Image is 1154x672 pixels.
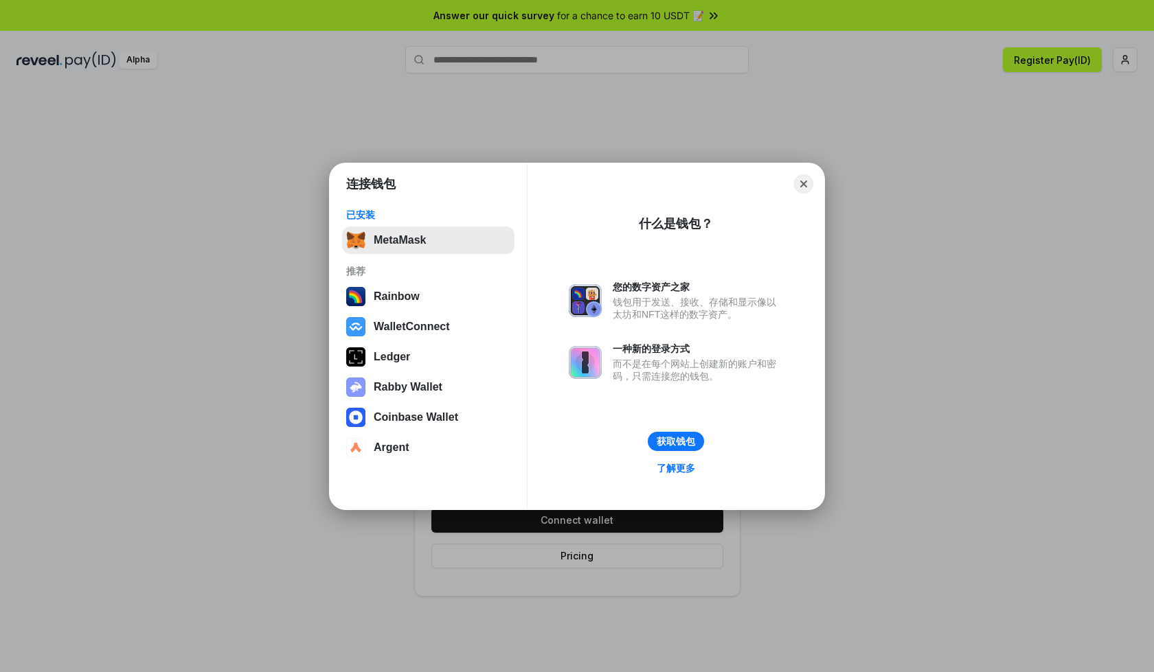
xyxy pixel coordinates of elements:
[346,265,510,277] div: 推荐
[346,378,365,397] img: svg+xml,%3Csvg%20xmlns%3D%22http%3A%2F%2Fwww.w3.org%2F2000%2Fsvg%22%20fill%3D%22none%22%20viewBox...
[346,317,365,336] img: svg+xml,%3Csvg%20width%3D%2228%22%20height%3D%2228%22%20viewBox%3D%220%200%2028%2028%22%20fill%3D...
[342,343,514,371] button: Ledger
[648,459,703,477] a: 了解更多
[374,321,450,333] div: WalletConnect
[342,313,514,340] button: WalletConnect
[346,438,365,457] img: svg+xml,%3Csvg%20width%3D%2228%22%20height%3D%2228%22%20viewBox%3D%220%200%2028%2028%22%20fill%3D...
[613,343,783,355] div: 一种新的登录方式
[374,351,410,363] div: Ledger
[346,347,365,367] img: svg+xml,%3Csvg%20xmlns%3D%22http%3A%2F%2Fwww.w3.org%2F2000%2Fsvg%22%20width%3D%2228%22%20height%3...
[342,434,514,461] button: Argent
[657,462,695,474] div: 了解更多
[342,283,514,310] button: Rainbow
[374,290,420,303] div: Rainbow
[613,281,783,293] div: 您的数字资产之家
[374,234,426,246] div: MetaMask
[346,408,365,427] img: svg+xml,%3Csvg%20width%3D%2228%22%20height%3D%2228%22%20viewBox%3D%220%200%2028%2028%22%20fill%3D...
[657,435,695,448] div: 获取钱包
[569,346,602,379] img: svg+xml,%3Csvg%20xmlns%3D%22http%3A%2F%2Fwww.w3.org%2F2000%2Fsvg%22%20fill%3D%22none%22%20viewBox...
[613,296,783,321] div: 钱包用于发送、接收、存储和显示像以太坊和NFT这样的数字资产。
[342,227,514,254] button: MetaMask
[346,287,365,306] img: svg+xml,%3Csvg%20width%3D%22120%22%20height%3D%22120%22%20viewBox%3D%220%200%20120%20120%22%20fil...
[648,432,704,451] button: 获取钱包
[346,209,510,221] div: 已安装
[374,381,442,393] div: Rabby Wallet
[346,176,396,192] h1: 连接钱包
[374,411,458,424] div: Coinbase Wallet
[613,358,783,382] div: 而不是在每个网站上创建新的账户和密码，只需连接您的钱包。
[639,216,713,232] div: 什么是钱包？
[374,441,409,454] div: Argent
[342,404,514,431] button: Coinbase Wallet
[342,373,514,401] button: Rabby Wallet
[346,231,365,250] img: svg+xml,%3Csvg%20fill%3D%22none%22%20height%3D%2233%22%20viewBox%3D%220%200%2035%2033%22%20width%...
[794,174,813,194] button: Close
[569,284,602,317] img: svg+xml,%3Csvg%20xmlns%3D%22http%3A%2F%2Fwww.w3.org%2F2000%2Fsvg%22%20fill%3D%22none%22%20viewBox...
